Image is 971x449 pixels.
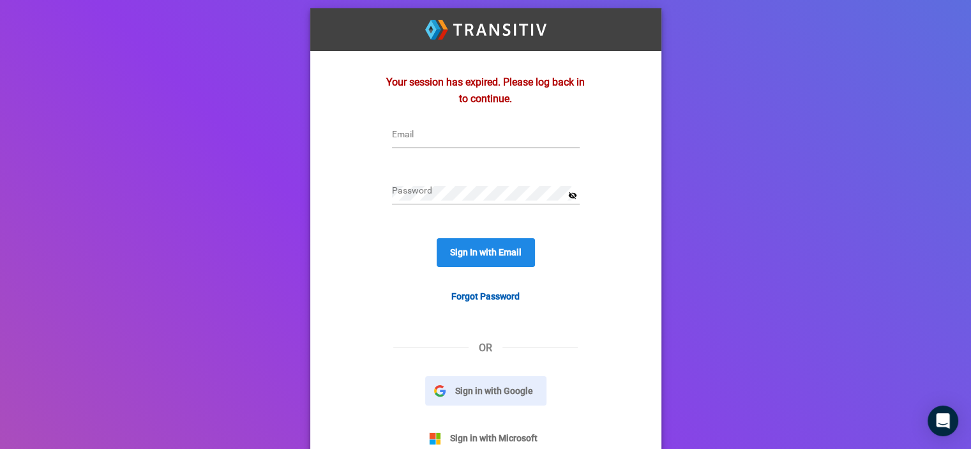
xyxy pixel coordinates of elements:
[441,285,530,310] a: Forgot Password
[374,64,598,117] div: Your session has expired. Please log back in to continue.
[437,238,535,266] button: Sign In with Email
[451,291,520,301] span: Forgot Password
[928,406,958,436] div: Open Intercom Messenger
[566,189,580,202] button: Hide password
[425,376,546,406] button: Sign in with Google
[446,384,543,398] span: Sign in with Google
[568,191,577,201] mat-icon: visibility_off
[450,247,522,257] span: Sign In with Email
[440,431,547,445] span: Sign in with Microsoft
[425,20,546,40] img: TransitivLogoWhite.svg
[469,342,502,354] span: OR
